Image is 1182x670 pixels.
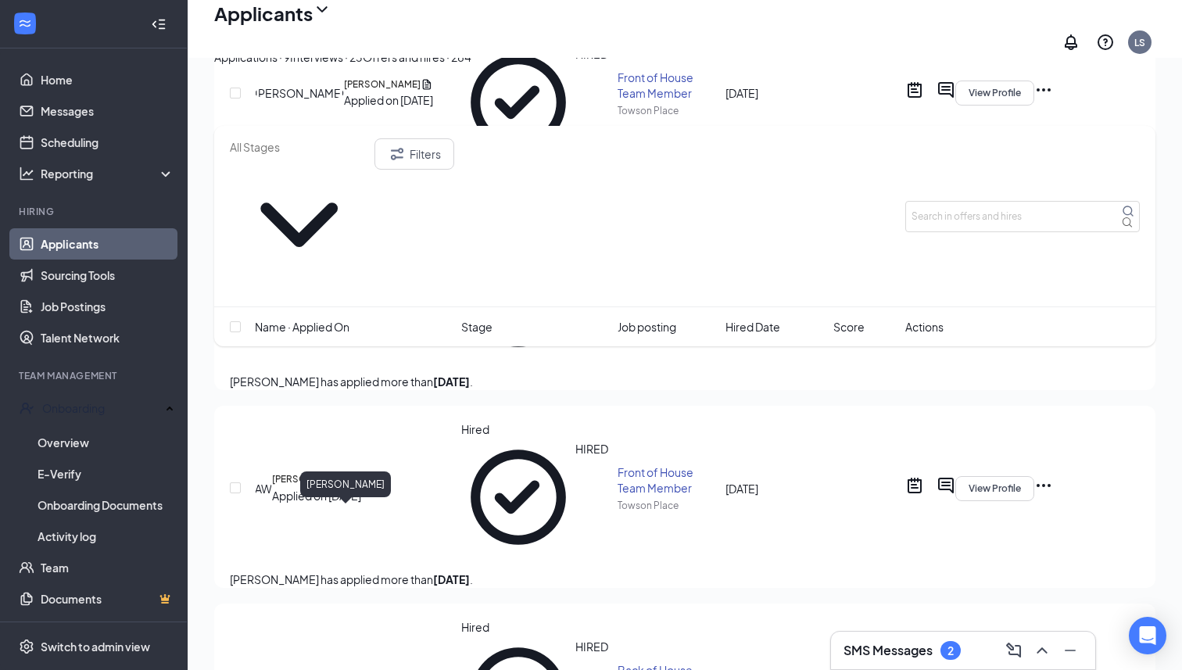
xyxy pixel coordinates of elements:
svg: ComposeMessage [1005,641,1023,660]
div: Front of House Team Member [618,464,716,496]
svg: Notifications [1062,33,1080,52]
span: Job posting [618,318,676,335]
svg: ChevronDown [230,156,368,294]
svg: CheckmarkCircle [461,440,576,555]
svg: Filter [388,145,407,163]
span: Stage [461,318,492,335]
span: Name · Applied On [255,318,349,335]
div: [PERSON_NAME] [300,471,391,497]
svg: Ellipses [1034,476,1053,495]
svg: Collapse [151,16,167,32]
span: View Profile [969,483,1021,494]
div: 2 [947,644,954,657]
a: Scheduling [41,127,174,158]
div: Open Intercom Messenger [1129,617,1166,654]
div: Onboarding [42,400,161,416]
p: [PERSON_NAME] has applied more than . [230,571,1140,588]
b: [DATE] [433,374,470,389]
div: Reporting [41,166,175,181]
button: ChevronUp [1030,638,1055,663]
span: Hired Date [725,318,780,335]
svg: ActiveNote [905,476,924,495]
svg: MagnifyingGlass [1122,205,1134,217]
input: All Stages [230,138,368,156]
div: AW [255,480,272,497]
svg: ActiveChat [937,476,955,495]
span: [DATE] [725,482,758,496]
b: [DATE] [433,572,470,586]
div: Hiring [19,205,171,218]
a: SurveysCrown [41,614,174,646]
a: Sourcing Tools [41,260,174,291]
div: Applied on [DATE] [272,487,361,504]
a: Activity log [38,521,174,552]
svg: Settings [19,639,34,654]
svg: QuestionInfo [1096,33,1115,52]
a: Overview [38,427,174,458]
a: Home [41,64,174,95]
p: [PERSON_NAME] has applied more than . [230,373,1140,390]
span: Score [833,318,865,335]
a: Talent Network [41,322,174,353]
h5: [PERSON_NAME] [272,472,349,486]
button: Filter Filters [374,138,454,170]
div: Switch to admin view [41,639,150,654]
h3: SMS Messages [844,642,933,659]
a: Applicants [41,228,174,260]
div: Team Management [19,369,171,382]
a: Onboarding Documents [38,489,174,521]
a: E-Verify [38,458,174,489]
button: Minimize [1058,638,1083,663]
a: Messages [41,95,174,127]
input: Search in offers and hires [905,201,1140,232]
span: Actions [905,318,944,335]
div: Towson Place [618,499,716,512]
button: View Profile [955,476,1034,501]
svg: UserCheck [19,400,34,416]
svg: Analysis [19,166,34,181]
svg: ChevronUp [1033,641,1051,660]
a: Team [41,552,174,583]
button: ComposeMessage [1001,638,1026,663]
svg: WorkstreamLogo [17,16,33,31]
div: LS [1134,36,1145,49]
a: DocumentsCrown [41,583,174,614]
div: Hired [461,421,609,437]
svg: Minimize [1061,641,1080,660]
div: Hired [461,619,609,635]
a: Job Postings [41,291,174,322]
div: HIRED [575,440,608,555]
